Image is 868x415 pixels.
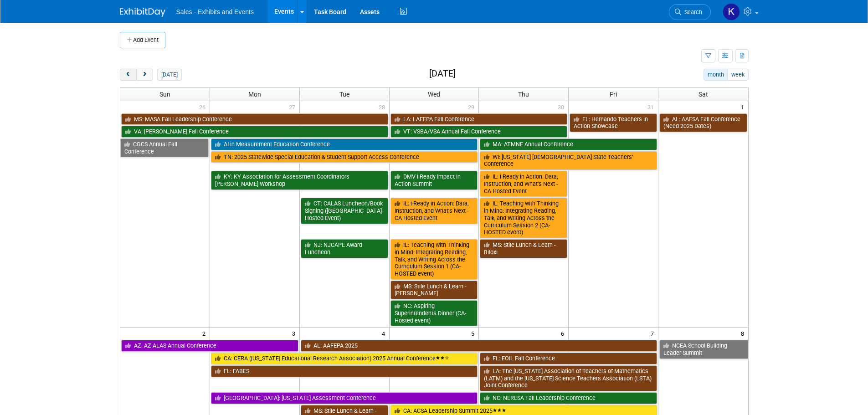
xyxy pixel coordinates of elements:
a: IL: i-Ready in Action: Data, Instruction, and What’s Next - CA Hosted Event [390,198,478,224]
a: NC: Aspiring Superintendents Dinner (CA-Hosted event) [390,300,478,326]
a: NCEA School Building Leader Summit [659,340,748,359]
a: AL: AAESA Fall Conference (Need 2025 Dates) [659,113,747,132]
span: 3 [291,328,299,339]
a: LA: The [US_STATE] Association of Teachers of Mathematics (LATM) and the [US_STATE] Science Teach... [480,365,657,391]
a: NC: NERESA Fall Leadership Conference [480,392,657,404]
span: Mon [248,91,261,98]
span: Wed [428,91,440,98]
a: FL: FABES [211,365,478,377]
button: Add Event [120,32,165,48]
span: 4 [381,328,389,339]
span: 1 [740,101,748,113]
span: Sat [699,91,708,98]
a: TN: 2025 Statewide Special Education & Student Support Access Conference [211,151,478,163]
span: 6 [560,328,568,339]
span: 5 [470,328,478,339]
a: NJ: NJCAPE Award Luncheon [301,239,388,258]
span: 8 [740,328,748,339]
a: MS: MASA Fall Leadership Conference [121,113,388,125]
button: [DATE] [157,69,181,81]
a: [GEOGRAPHIC_DATA]: [US_STATE] Assessment Conference [211,392,478,404]
span: 29 [467,101,478,113]
h2: [DATE] [429,69,456,79]
a: Search [669,4,711,20]
a: VT: VSBA/VSA Annual Fall Conference [390,126,568,138]
button: month [704,69,728,81]
a: MS: Stile Lunch & Learn - [PERSON_NAME] [390,281,478,299]
span: 7 [650,328,658,339]
a: LA: LAFEPA Fall Conference [390,113,568,125]
span: 28 [378,101,389,113]
a: IL: Teaching with Thinking in Mind: Integrating Reading, Talk, and Writing Across the Curriculum ... [480,198,567,238]
img: ExhibitDay [120,8,165,17]
span: Sun [159,91,170,98]
a: AZ: AZ ALAS Annual Conference [121,340,298,352]
a: AL: AAFEPA 2025 [301,340,657,352]
span: Thu [518,91,529,98]
a: MA: ATMNE Annual Conference [480,138,657,150]
button: prev [120,69,137,81]
span: 31 [647,101,658,113]
button: week [727,69,748,81]
a: KY: KY Association for Assessment Coordinators [PERSON_NAME] Workshop [211,171,388,190]
a: CA: CERA ([US_STATE] Educational Research Association) 2025 Annual Conference [211,353,478,364]
a: FL: FOIL Fall Conference [480,353,657,364]
button: next [136,69,153,81]
a: VA: [PERSON_NAME] Fall Conference [121,126,388,138]
img: Kara Haven [723,3,740,20]
a: FL: Hernando Teachers in Action Showcase [570,113,657,132]
a: DMV i-Ready Impact in Action Summit [390,171,478,190]
a: MS: Stile Lunch & Learn - Biloxi [480,239,567,258]
a: WI: [US_STATE] [DEMOGRAPHIC_DATA] State Teachers’ Conference [480,151,657,170]
span: 2 [201,328,210,339]
span: 30 [557,101,568,113]
a: IL: i-Ready in Action: Data, Instruction, and What’s Next - CA Hosted Event [480,171,567,197]
span: 27 [288,101,299,113]
a: CT: CALAS Luncheon/Book Signing ([GEOGRAPHIC_DATA]-Hosted Event) [301,198,388,224]
a: IL: Teaching with Thinking in Mind: Integrating Reading, Talk, and Writing Across the Curriculum ... [390,239,478,280]
span: Sales - Exhibits and Events [176,8,254,15]
span: 26 [198,101,210,113]
span: Fri [610,91,617,98]
a: AI in Measurement Education Conference [211,138,478,150]
span: Tue [339,91,349,98]
a: CGCS Annual Fall Conference [120,138,209,157]
span: Search [681,9,702,15]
